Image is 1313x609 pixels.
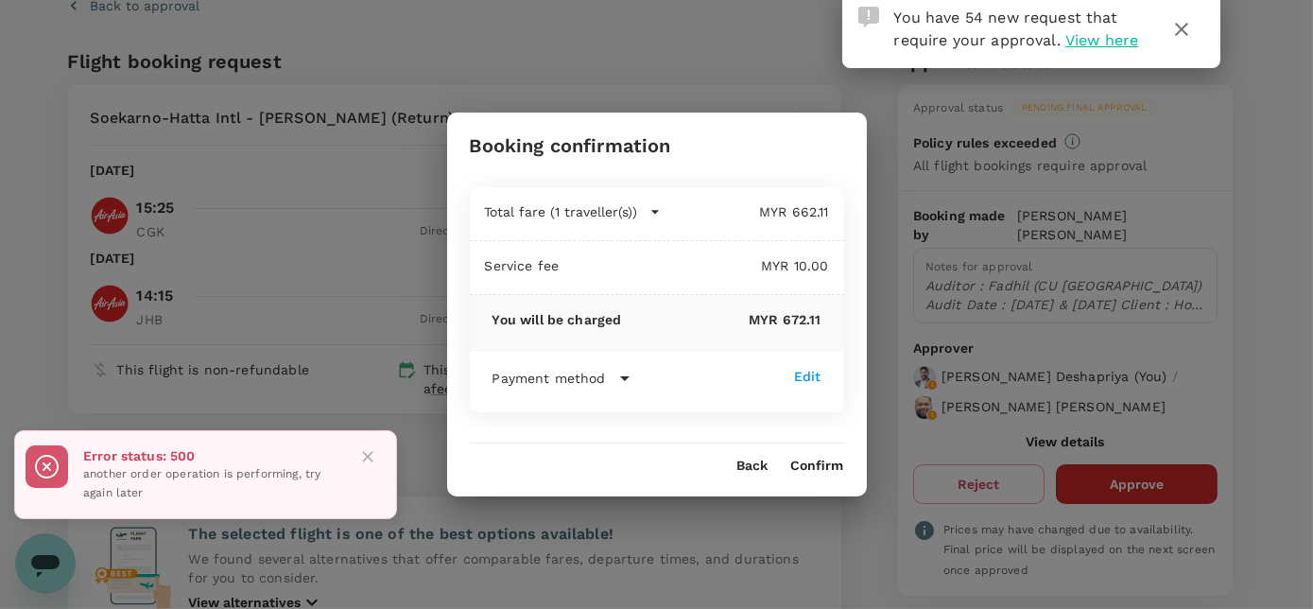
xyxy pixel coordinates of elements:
[83,446,338,465] p: Error status: 500
[83,465,338,503] p: another order operation is performing, try again later
[470,135,671,157] h3: Booking confirmation
[791,459,844,474] button: Confirm
[894,9,1118,49] span: You have 54 new request that require your approval.
[1065,31,1138,49] span: View here
[858,7,879,27] img: Approval Request
[492,310,622,329] p: You will be charged
[661,202,829,221] p: MYR 662.11
[485,256,560,275] p: Service fee
[485,202,661,221] button: Total fare (1 traveller(s))
[559,256,828,275] p: MYR 10.00
[794,367,821,386] div: Edit
[737,459,769,474] button: Back
[485,202,638,221] p: Total fare (1 traveller(s))
[492,369,606,388] p: Payment method
[354,443,382,471] button: Close
[621,310,821,329] p: MYR 672.11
